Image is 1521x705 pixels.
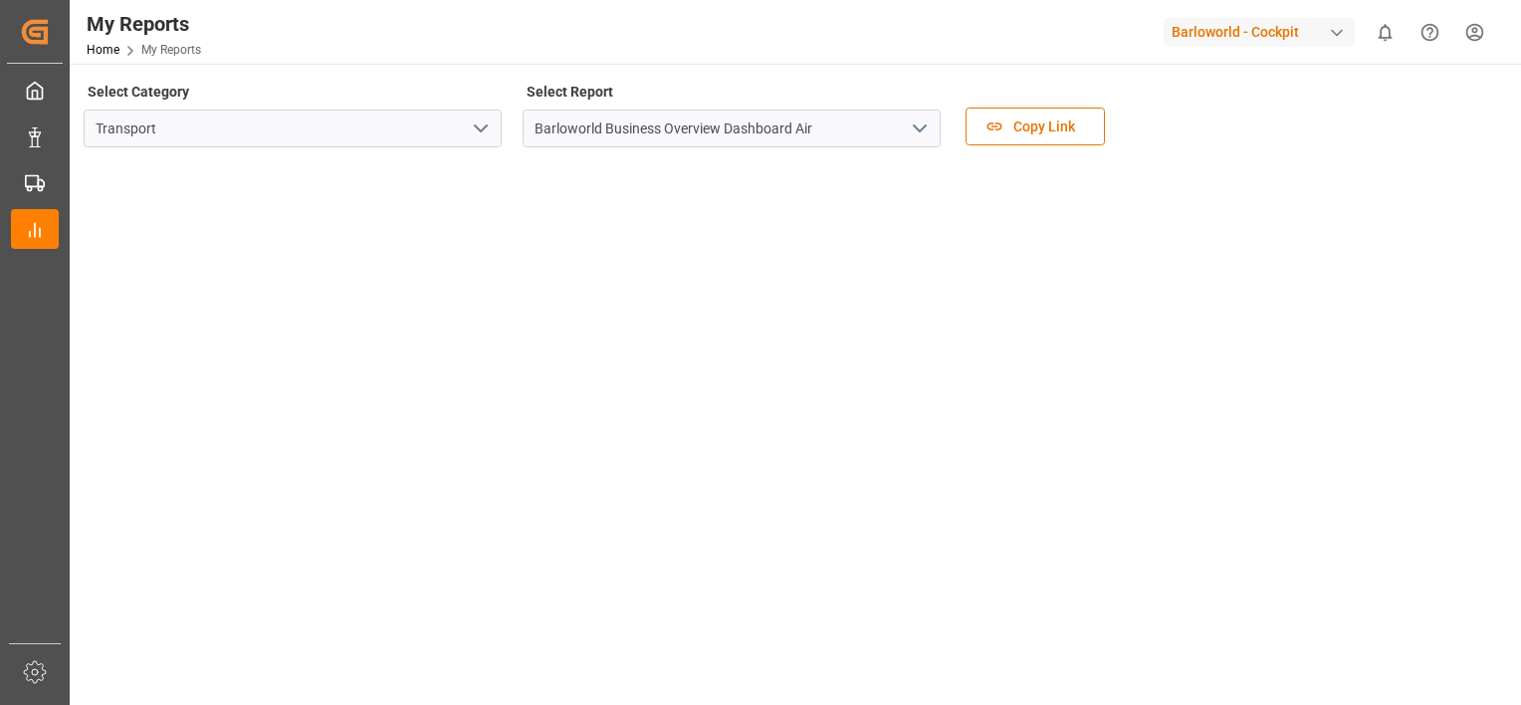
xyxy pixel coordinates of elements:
[1164,13,1363,51] button: Barloworld - Cockpit
[1408,10,1452,55] button: Help Center
[87,43,119,57] a: Home
[966,108,1105,145] button: Copy Link
[465,114,495,144] button: open menu
[523,78,616,106] label: Select Report
[84,78,192,106] label: Select Category
[1363,10,1408,55] button: show 0 new notifications
[523,110,941,147] input: Type to search/select
[84,110,502,147] input: Type to search/select
[87,9,201,39] div: My Reports
[1164,18,1355,47] div: Barloworld - Cockpit
[904,114,934,144] button: open menu
[1003,117,1085,137] span: Copy Link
